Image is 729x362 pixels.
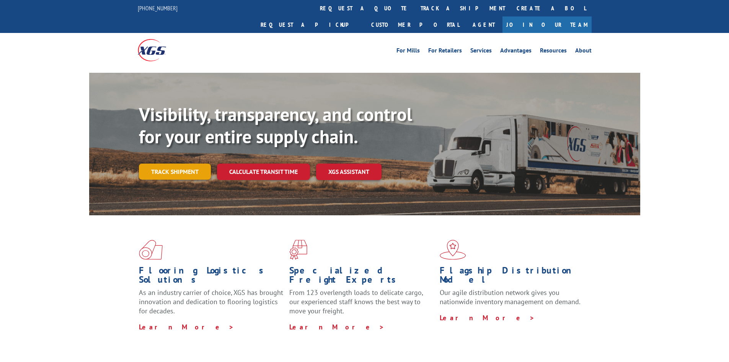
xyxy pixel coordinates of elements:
[316,164,382,180] a: XGS ASSISTANT
[500,48,532,56] a: Advantages
[139,164,211,180] a: Track shipment
[396,48,420,56] a: For Mills
[289,266,434,288] h1: Specialized Freight Experts
[289,288,434,322] p: From 123 overlength loads to delicate cargo, our experienced staff knows the best way to move you...
[139,288,283,315] span: As an industry carrier of choice, XGS has brought innovation and dedication to flooring logistics...
[365,16,465,33] a: Customer Portal
[255,16,365,33] a: Request a pickup
[502,16,592,33] a: Join Our Team
[138,4,178,12] a: [PHONE_NUMBER]
[440,240,466,260] img: xgs-icon-flagship-distribution-model-red
[465,16,502,33] a: Agent
[540,48,567,56] a: Resources
[440,313,535,322] a: Learn More >
[440,288,581,306] span: Our agile distribution network gives you nationwide inventory management on demand.
[440,266,584,288] h1: Flagship Distribution Model
[575,48,592,56] a: About
[470,48,492,56] a: Services
[289,240,307,260] img: xgs-icon-focused-on-flooring-red
[139,240,163,260] img: xgs-icon-total-supply-chain-intelligence-red
[217,164,310,180] a: Calculate transit time
[139,102,412,148] b: Visibility, transparency, and control for your entire supply chain.
[139,323,234,331] a: Learn More >
[428,48,462,56] a: For Retailers
[289,323,385,331] a: Learn More >
[139,266,284,288] h1: Flooring Logistics Solutions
